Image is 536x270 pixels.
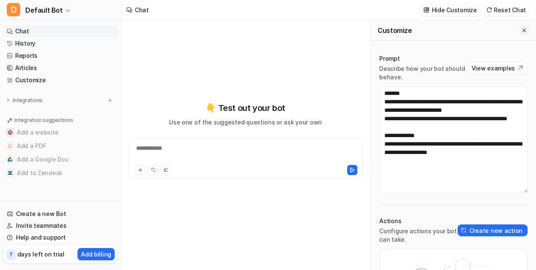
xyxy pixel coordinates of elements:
span: D [7,3,20,16]
p: Add billing [81,250,111,259]
img: menu_add.svg [107,97,113,103]
a: Customize [3,74,118,86]
a: Invite teammates [3,220,118,232]
button: Add a Google DocAdd a Google Doc [3,153,118,166]
button: Hide Customize [421,4,480,16]
img: Add a Google Doc [8,157,13,162]
p: Prompt [379,54,467,63]
a: Chat [3,25,118,37]
button: Add to ZendeskAdd to Zendesk [3,166,118,180]
img: create-action-icon.svg [461,227,467,233]
p: Integration suggestions [14,116,73,124]
img: customize [423,7,429,13]
div: Chat [135,5,149,14]
img: expand menu [5,97,11,103]
p: Integrations [13,97,43,104]
button: Integrations [3,96,45,105]
p: 👇 Test out your bot [206,102,285,114]
p: Use one of the suggested questions or ask your own [169,118,322,127]
button: Add a PDFAdd a PDF [3,139,118,153]
p: days left on trial [17,250,64,259]
a: Help and support [3,232,118,243]
button: View examples [467,62,528,74]
p: 7 [9,251,13,259]
button: Reset Chat [484,4,529,16]
button: Add a websiteAdd a website [3,126,118,139]
p: Hide Customize [432,5,477,14]
img: Add a website [8,130,13,135]
img: Add to Zendesk [8,170,13,175]
p: Actions [379,217,458,225]
button: Close flyout [519,25,529,35]
button: Add billing [78,248,115,260]
img: reset [486,7,492,13]
p: Configure actions your bot can take. [379,227,458,244]
h2: Customize [378,26,412,35]
a: History [3,38,118,49]
a: Reports [3,50,118,62]
img: Add a PDF [8,143,13,148]
p: Describe how your bot should behave. [379,65,467,81]
a: Articles [3,62,118,74]
button: Create new action [458,224,528,236]
span: Default Bot [25,4,63,16]
a: Create a new Bot [3,208,118,220]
